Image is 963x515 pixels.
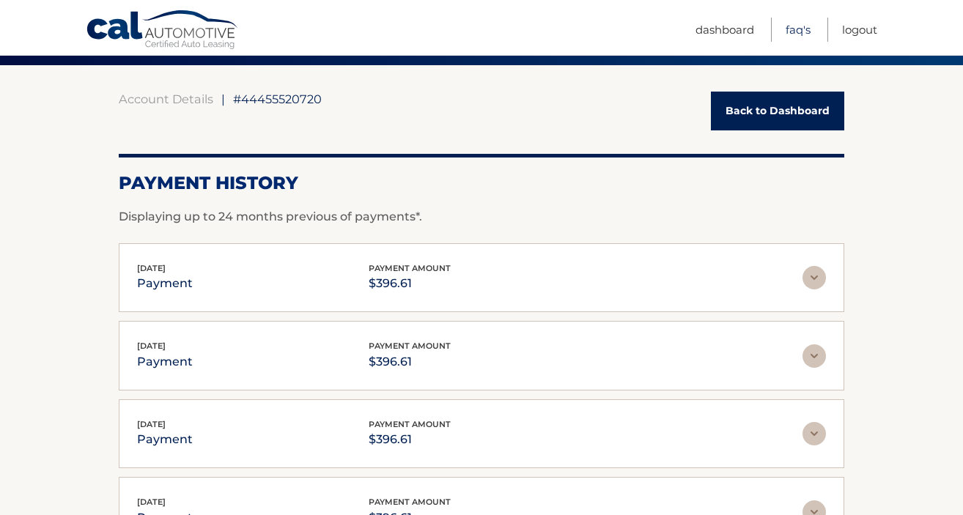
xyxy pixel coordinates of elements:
[119,172,844,194] h2: Payment History
[369,419,451,429] span: payment amount
[369,497,451,507] span: payment amount
[86,10,240,52] a: Cal Automotive
[137,429,193,450] p: payment
[369,341,451,351] span: payment amount
[137,419,166,429] span: [DATE]
[137,497,166,507] span: [DATE]
[802,422,826,445] img: accordion-rest.svg
[137,341,166,351] span: [DATE]
[802,266,826,289] img: accordion-rest.svg
[221,92,225,106] span: |
[119,208,844,226] p: Displaying up to 24 months previous of payments*.
[369,263,451,273] span: payment amount
[786,18,811,42] a: FAQ's
[137,263,166,273] span: [DATE]
[233,92,322,106] span: #44455520720
[137,273,193,294] p: payment
[137,352,193,372] p: payment
[119,92,213,106] a: Account Details
[842,18,877,42] a: Logout
[369,429,451,450] p: $396.61
[369,352,451,372] p: $396.61
[802,344,826,368] img: accordion-rest.svg
[695,18,754,42] a: Dashboard
[369,273,451,294] p: $396.61
[711,92,844,130] a: Back to Dashboard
